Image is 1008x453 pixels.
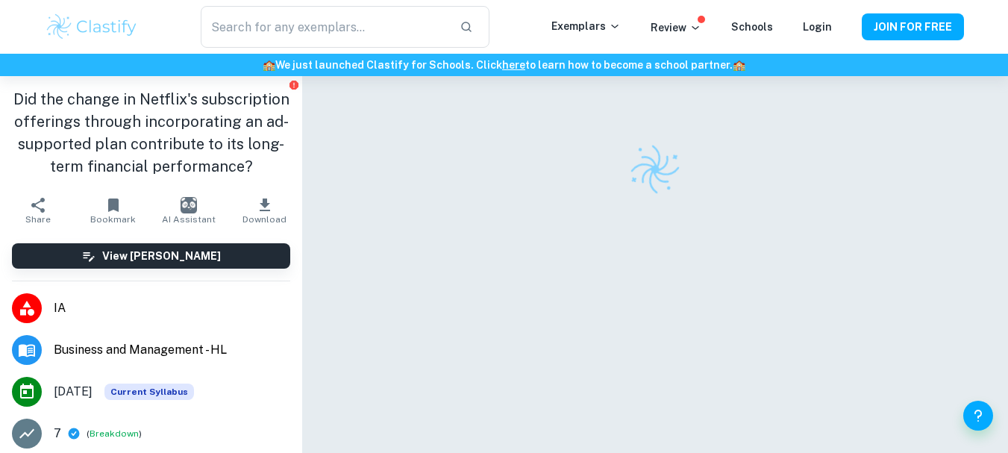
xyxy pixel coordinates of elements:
h6: We just launched Clastify for Schools. Click to learn how to become a school partner. [3,57,1005,73]
img: Clastify logo [45,12,140,42]
p: 7 [54,425,61,443]
img: AI Assistant [181,197,197,213]
button: Download [227,190,302,231]
p: Review [651,19,701,36]
div: This exemplar is based on the current syllabus. Feel free to refer to it for inspiration/ideas wh... [104,384,194,400]
span: AI Assistant [162,214,216,225]
span: [DATE] [54,383,93,401]
h6: View [PERSON_NAME] [102,248,221,264]
button: Breakdown [90,427,139,440]
span: 🏫 [263,59,275,71]
a: Login [803,21,832,33]
span: 🏫 [733,59,745,71]
button: AI Assistant [151,190,227,231]
a: Schools [731,21,773,33]
span: Download [242,214,287,225]
button: View [PERSON_NAME] [12,243,290,269]
span: Share [25,214,51,225]
span: Bookmark [90,214,136,225]
span: IA [54,299,290,317]
img: Clastify logo [624,139,686,201]
button: Bookmark [75,190,151,231]
span: Current Syllabus [104,384,194,400]
input: Search for any exemplars... [201,6,447,48]
p: Exemplars [551,18,621,34]
a: here [502,59,525,71]
button: Help and Feedback [963,401,993,431]
button: Report issue [288,79,299,90]
button: JOIN FOR FREE [862,13,964,40]
span: ( ) [87,427,142,441]
span: Business and Management - HL [54,341,290,359]
h1: Did the change in Netflix's subscription offerings through incorporating an ad-supported plan con... [12,88,290,178]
